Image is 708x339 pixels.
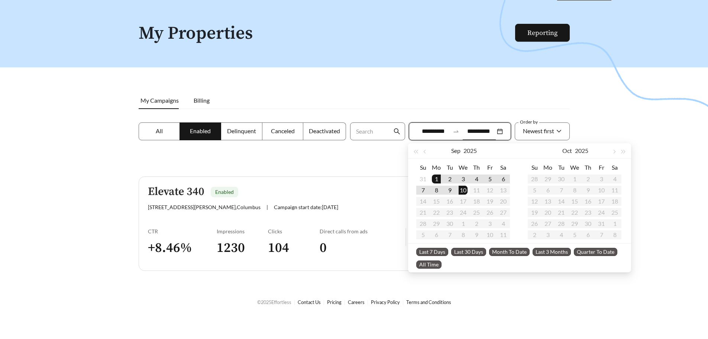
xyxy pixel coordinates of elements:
div: 3 [459,175,468,183]
span: Enabled [190,127,211,134]
span: Campaign start date: [DATE] [274,204,338,210]
span: All [156,127,163,134]
span: Last 7 Days [416,248,448,256]
div: 8 [432,186,441,195]
th: Fr [483,161,497,173]
td: 2025-09-08 [430,185,443,196]
span: to [453,128,459,135]
span: Deactivated [309,127,340,134]
th: Sa [608,161,621,173]
span: swap-right [453,128,459,135]
button: 2025 [575,143,588,158]
div: 6 [499,175,508,183]
div: 4 [472,175,481,183]
div: 9 [445,186,454,195]
td: 2025-09-07 [416,185,430,196]
span: | [266,204,268,210]
th: Fr [595,161,608,173]
span: Month To Date [489,248,530,256]
button: 2025 [463,143,477,158]
span: Last 3 Months [533,248,571,256]
div: 7 [418,186,427,195]
th: Tu [555,161,568,173]
div: Impressions [217,228,268,234]
a: Reporting [527,29,557,37]
div: 5 [485,175,494,183]
span: Billing [194,97,210,104]
th: Sa [497,161,510,173]
th: Th [470,161,483,173]
th: Su [416,161,430,173]
td: 2025-09-04 [470,173,483,185]
td: 2025-09-09 [443,185,456,196]
span: Quarter To Date [574,248,617,256]
th: Mo [541,161,555,173]
div: 1 [432,175,441,183]
h5: Elevate 340 [148,186,204,198]
td: 2025-09-05 [483,173,497,185]
th: Tu [443,161,456,173]
span: search [394,128,400,135]
h3: + 8.46 % [148,240,217,256]
h3: 1230 [217,240,268,256]
th: Mo [430,161,443,173]
span: All Time [416,260,442,269]
th: We [568,161,581,173]
td: 2025-09-10 [456,185,470,196]
button: Reporting [515,24,570,42]
span: Last 30 Days [451,248,486,256]
span: [STREET_ADDRESS][PERSON_NAME] , Columbus [148,204,261,210]
h1: My Properties [139,24,516,44]
span: Enabled [215,189,234,195]
td: 2025-09-06 [497,173,510,185]
div: 31 [418,175,427,183]
h3: 104 [268,240,320,256]
h3: 0 [320,240,405,256]
button: Oct [562,143,572,158]
td: 2025-08-31 [416,173,430,185]
td: 2025-09-01 [430,173,443,185]
th: Su [528,161,541,173]
div: Direct calls from ads [320,228,405,234]
span: Delinquent [227,127,256,134]
span: Canceled [271,127,295,134]
span: Newest first [523,127,554,134]
div: CTR [148,228,217,234]
a: Elevate 340Enabled[STREET_ADDRESS][PERSON_NAME],Columbus|Campaign start date:[DATE]Download campa... [139,176,570,271]
td: 2025-09-02 [443,173,456,185]
div: 10 [459,186,468,195]
button: Sep [451,143,460,158]
th: Th [581,161,595,173]
td: 2025-09-03 [456,173,470,185]
th: We [456,161,470,173]
div: Clicks [268,228,320,234]
span: My Campaigns [140,97,179,104]
div: 2 [445,175,454,183]
img: line [405,228,406,246]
